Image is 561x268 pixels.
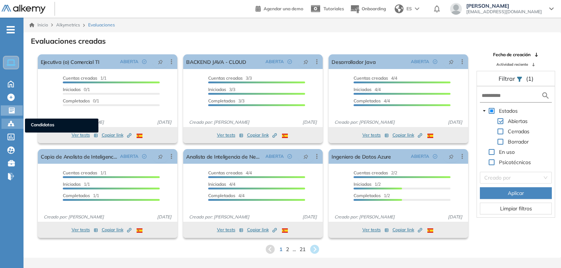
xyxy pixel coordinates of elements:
a: Inicio [29,22,48,28]
span: 3/3 [208,98,245,104]
span: 4/4 [208,170,252,175]
span: Cuentas creadas [63,75,97,81]
span: Copiar link [247,227,277,233]
span: Evaluaciones [88,22,115,28]
a: Desarrollador Java [332,54,376,69]
span: 21 [300,246,305,253]
span: ABIERTA [411,58,429,65]
span: [DATE] [300,214,320,220]
button: Copiar link [102,225,131,234]
img: world [395,4,403,13]
span: Creado por: [PERSON_NAME] [186,119,252,126]
span: Borrador [508,138,529,145]
span: Borrador [506,137,530,146]
button: Onboarding [350,1,386,17]
button: Ver tests [362,225,389,234]
button: Ver tests [217,225,243,234]
a: Ejecutiva (o) Comercial TI [41,54,99,69]
span: check-circle [433,59,437,64]
span: Candidatos [31,122,93,130]
img: ESP [137,134,142,138]
span: En uso [497,148,516,156]
span: Filtrar [499,75,517,82]
button: pushpin [152,56,169,68]
span: Onboarding [362,6,386,11]
span: 3/3 [208,87,235,92]
span: Copiar link [102,132,131,138]
span: 4/4 [354,87,381,92]
button: Copiar link [392,131,422,140]
span: Iniciadas [354,87,372,92]
button: pushpin [152,151,169,162]
a: Agendar una demo [256,4,303,12]
span: ... [293,246,296,253]
img: arrow [415,7,419,10]
span: ABIERTA [411,153,429,160]
span: Cerradas [508,128,529,135]
span: Iniciadas [63,87,81,92]
span: Iniciadas [354,181,372,187]
button: Aplicar [480,187,552,199]
span: [DATE] [445,214,465,220]
span: Completados [208,98,235,104]
span: Copiar link [247,132,277,138]
img: ESP [427,228,433,233]
span: pushpin [303,153,308,159]
span: ABIERTA [120,58,138,65]
span: Limpiar filtros [500,204,532,213]
span: [DATE] [445,119,465,126]
span: Estados [499,108,518,114]
span: 1/2 [354,181,381,187]
span: Agendar una demo [264,6,303,11]
button: pushpin [298,56,314,68]
span: Iniciadas [208,87,226,92]
button: Ver tests [72,131,98,140]
span: 1/2 [354,193,390,198]
img: ESP [282,228,288,233]
button: Ver tests [72,225,98,234]
span: Cuentas creadas [63,170,97,175]
button: Copiar link [247,225,277,234]
button: Copiar link [392,225,422,234]
span: check-circle [142,154,146,159]
span: check-circle [287,59,292,64]
span: 4/4 [354,75,397,81]
a: Copia de Analista de Inteligencia de Negocios. [41,149,117,164]
span: Completados [354,193,381,198]
button: pushpin [298,151,314,162]
span: Copiar link [102,227,131,233]
span: ABIERTA [120,153,138,160]
span: Iniciadas [208,181,226,187]
span: Cerradas [506,127,531,136]
span: 1 [279,246,282,253]
span: [DATE] [154,214,174,220]
span: (1) [526,74,533,83]
span: 1/1 [63,75,106,81]
button: Ver tests [362,131,389,140]
span: Cuentas creadas [208,170,243,175]
span: 2/2 [354,170,397,175]
span: Cuentas creadas [354,170,388,175]
button: Copiar link [247,131,277,140]
span: Cuentas creadas [208,75,243,81]
button: Copiar link [102,131,131,140]
img: search icon [541,91,550,100]
span: pushpin [158,153,163,159]
span: Aplicar [508,189,524,197]
span: pushpin [303,59,308,65]
span: Psicotécnicos [497,158,532,167]
span: 4/4 [208,193,245,198]
span: check-circle [433,154,437,159]
span: ABIERTA [265,153,284,160]
span: Alkymetrics [56,22,80,28]
span: 4/4 [354,98,390,104]
span: Completados [63,193,90,198]
button: Limpiar filtros [480,203,552,214]
span: check-circle [142,59,146,64]
img: Logo [1,5,46,14]
span: pushpin [158,59,163,65]
span: Copiar link [392,132,422,138]
img: ESP [282,134,288,138]
span: Actividad reciente [496,62,528,67]
h3: Evaluaciones creadas [31,37,106,46]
